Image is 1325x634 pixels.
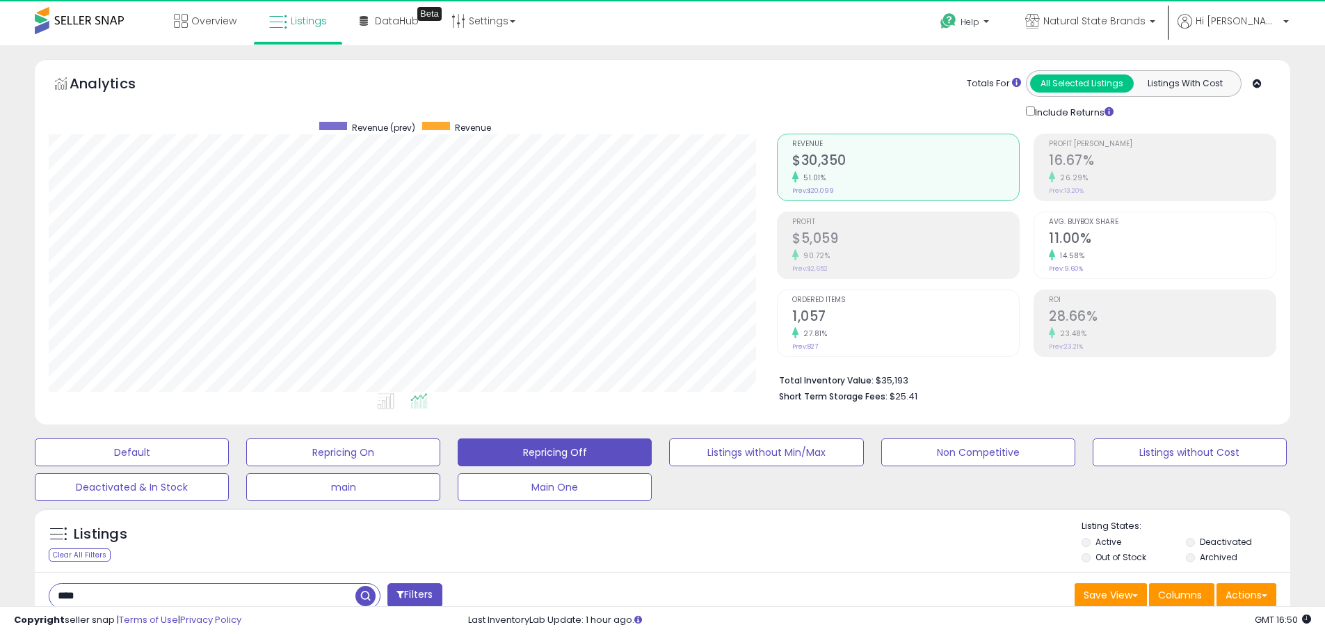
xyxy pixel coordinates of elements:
button: Non Competitive [881,438,1075,466]
span: Revenue (prev) [352,122,415,134]
small: 27.81% [798,328,827,339]
h2: 1,057 [792,308,1019,327]
label: Deactivated [1200,536,1252,548]
i: Get Help [940,13,957,30]
span: 2025-10-7 16:50 GMT [1255,613,1311,626]
span: Profit [PERSON_NAME] [1049,141,1276,148]
div: Tooltip anchor [417,7,442,21]
button: All Selected Listings [1030,74,1134,93]
button: Filters [387,583,442,608]
span: Hi [PERSON_NAME] [1196,14,1279,28]
h5: Analytics [70,74,163,97]
span: Revenue [792,141,1019,148]
label: Active [1095,536,1121,548]
b: Short Term Storage Fees: [779,390,888,402]
li: $35,193 [779,371,1266,388]
strong: Copyright [14,613,65,626]
p: Listing States: [1082,520,1290,533]
span: Overview [191,14,236,28]
h2: 11.00% [1049,230,1276,249]
div: seller snap | | [14,614,241,627]
small: Prev: $2,652 [792,264,828,273]
small: Prev: 23.21% [1049,342,1083,351]
a: Terms of Use [119,613,178,626]
label: Archived [1200,551,1237,563]
span: Avg. Buybox Share [1049,219,1276,226]
button: Columns [1149,583,1214,607]
h5: Listings [74,525,127,544]
button: Actions [1216,583,1276,607]
small: 14.58% [1055,251,1084,261]
button: Listings With Cost [1133,74,1237,93]
small: Prev: 9.60% [1049,264,1083,273]
b: Total Inventory Value: [779,374,874,386]
button: Listings without Cost [1093,438,1287,466]
small: 90.72% [798,251,830,261]
small: 23.48% [1055,328,1086,339]
h2: $30,350 [792,152,1019,171]
span: Help [961,16,979,28]
a: Privacy Policy [180,613,241,626]
button: Save View [1075,583,1147,607]
small: Prev: 13.20% [1049,187,1084,195]
span: ROI [1049,296,1276,304]
button: Deactivated & In Stock [35,473,229,501]
button: Default [35,438,229,466]
span: $25.41 [890,390,917,403]
button: Repricing Off [458,438,652,466]
div: Totals For [967,77,1021,90]
label: Out of Stock [1095,551,1146,563]
span: Columns [1158,588,1202,602]
small: 51.01% [798,173,826,183]
div: Last InventoryLab Update: 1 hour ago. [468,614,1311,627]
button: Listings without Min/Max [669,438,863,466]
span: Profit [792,219,1019,226]
h2: $5,059 [792,230,1019,249]
button: Main One [458,473,652,501]
div: Include Returns [1015,104,1130,120]
a: Help [929,2,1003,45]
span: Listings [291,14,327,28]
h2: 28.66% [1049,308,1276,327]
button: Repricing On [246,438,440,466]
a: Hi [PERSON_NAME] [1178,14,1289,45]
span: Revenue [455,122,491,134]
small: 26.29% [1055,173,1088,183]
button: main [246,473,440,501]
small: Prev: 827 [792,342,818,351]
span: DataHub [375,14,419,28]
small: Prev: $20,099 [792,187,834,195]
span: Natural State Brands [1043,14,1146,28]
div: Clear All Filters [49,548,111,562]
h2: 16.67% [1049,152,1276,171]
span: Ordered Items [792,296,1019,304]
